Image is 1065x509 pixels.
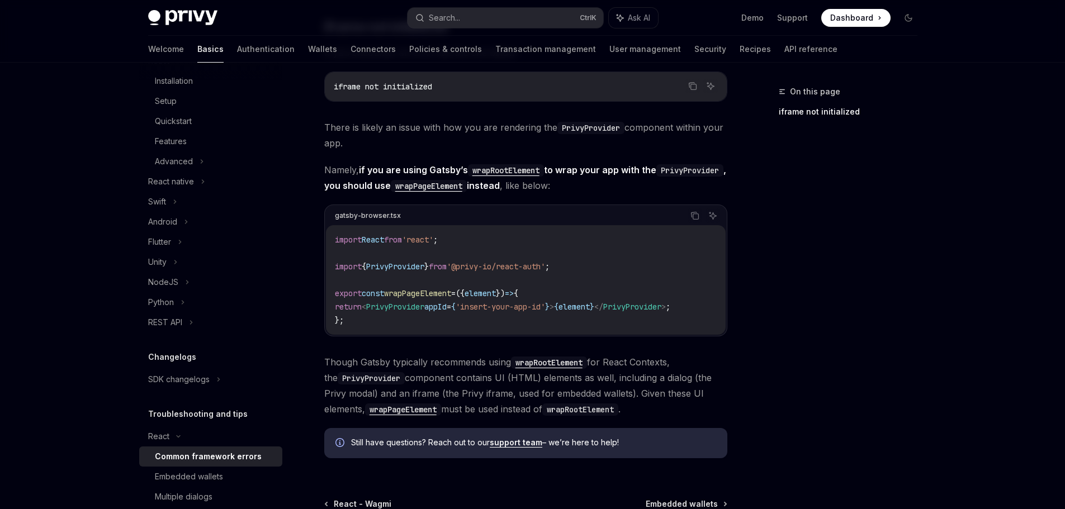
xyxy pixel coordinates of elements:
a: support team [490,437,542,448]
span: Though Gatsby typically recommends using for React Contexts, the component contains UI (HTML) ele... [324,354,727,417]
span: const [362,288,384,298]
a: Policies & controls [409,36,482,63]
span: PrivyProvider [366,302,424,312]
div: Features [155,135,187,148]
button: Search...CtrlK [408,8,603,28]
span: element [558,302,590,312]
div: NodeJS [148,275,178,289]
a: Embedded wallets [139,467,282,487]
a: Wallets [308,36,337,63]
span: { [514,288,518,298]
a: Demo [741,12,764,23]
span: On this page [790,85,840,98]
code: wrapPageElement [365,403,441,416]
div: Search... [429,11,460,25]
div: Swift [148,195,166,208]
div: Android [148,215,177,229]
h5: Troubleshooting and tips [148,407,248,421]
button: Ask AI [703,79,718,93]
code: wrapRootElement [468,164,544,177]
button: Ask AI [706,208,720,223]
span: element [465,288,496,298]
a: API reference [784,36,837,63]
a: Transaction management [495,36,596,63]
span: }) [496,288,505,298]
span: Ask AI [628,12,650,23]
span: = [447,302,451,312]
a: Multiple dialogs [139,487,282,507]
button: Toggle dark mode [900,9,917,27]
span: < [362,302,366,312]
div: Advanced [155,155,193,168]
button: Copy the contents from the code block [685,79,700,93]
a: Common framework errors [139,446,282,467]
img: dark logo [148,10,217,26]
span: import [335,261,362,272]
div: Quickstart [155,115,192,128]
span: '@privy-io/react-auth' [447,261,545,272]
div: React [148,430,169,443]
span: } [545,302,550,312]
h5: Changelogs [148,350,196,364]
span: => [505,288,514,298]
div: Multiple dialogs [155,490,212,503]
code: wrapRootElement [542,403,618,416]
code: PrivyProvider [338,372,405,384]
span: wrapPageElement [384,288,451,298]
a: Quickstart [139,111,282,131]
a: Basics [197,36,224,63]
span: = [451,288,456,298]
span: Namely, , like below: [324,162,727,193]
a: Support [777,12,808,23]
svg: Info [335,438,347,449]
div: Installation [155,74,193,88]
a: Setup [139,91,282,111]
span: ({ [456,288,465,298]
span: from [429,261,447,272]
div: Python [148,296,174,309]
span: from [384,235,402,245]
span: } [424,261,429,272]
span: PrivyProvider [366,261,424,272]
div: REST API [148,316,182,329]
a: Dashboard [821,9,891,27]
span: PrivyProvider [603,302,661,312]
a: wrapPageElement [365,403,441,415]
strong: if you are using Gatsby’s to wrap your app with the , you should use instead [324,164,726,191]
a: wrapRootElement [511,356,587,368]
a: wrapPageElement [391,180,467,191]
a: Installation [139,71,282,91]
code: wrapRootElement [511,356,587,369]
span: React [362,235,384,245]
div: Embedded wallets [155,470,223,483]
code: PrivyProvider [557,122,624,134]
span: </ [594,302,603,312]
span: There is likely an issue with how you are rendering the component within your app. [324,120,727,151]
span: > [550,302,554,312]
span: iframe not initialized [334,82,432,92]
div: React native [148,175,194,188]
a: User management [609,36,681,63]
button: Ask AI [609,8,658,28]
a: Recipes [740,36,771,63]
span: export [335,288,362,298]
span: ; [545,261,550,272]
a: iframe not initialized [779,103,926,121]
code: wrapPageElement [391,180,467,192]
span: 'insert-your-app-id' [456,302,545,312]
span: return [335,302,362,312]
span: Ctrl K [580,13,597,22]
a: Welcome [148,36,184,63]
a: Connectors [351,36,396,63]
span: appId [424,302,447,312]
span: Still have questions? Reach out to our – we’re here to help! [351,437,716,448]
div: Setup [155,94,177,108]
span: > [661,302,666,312]
div: gatsby-browser.tsx [335,208,401,223]
div: Flutter [148,235,171,249]
span: 'react' [402,235,433,245]
span: }; [335,315,344,325]
div: SDK changelogs [148,373,210,386]
a: Security [694,36,726,63]
a: Features [139,131,282,151]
